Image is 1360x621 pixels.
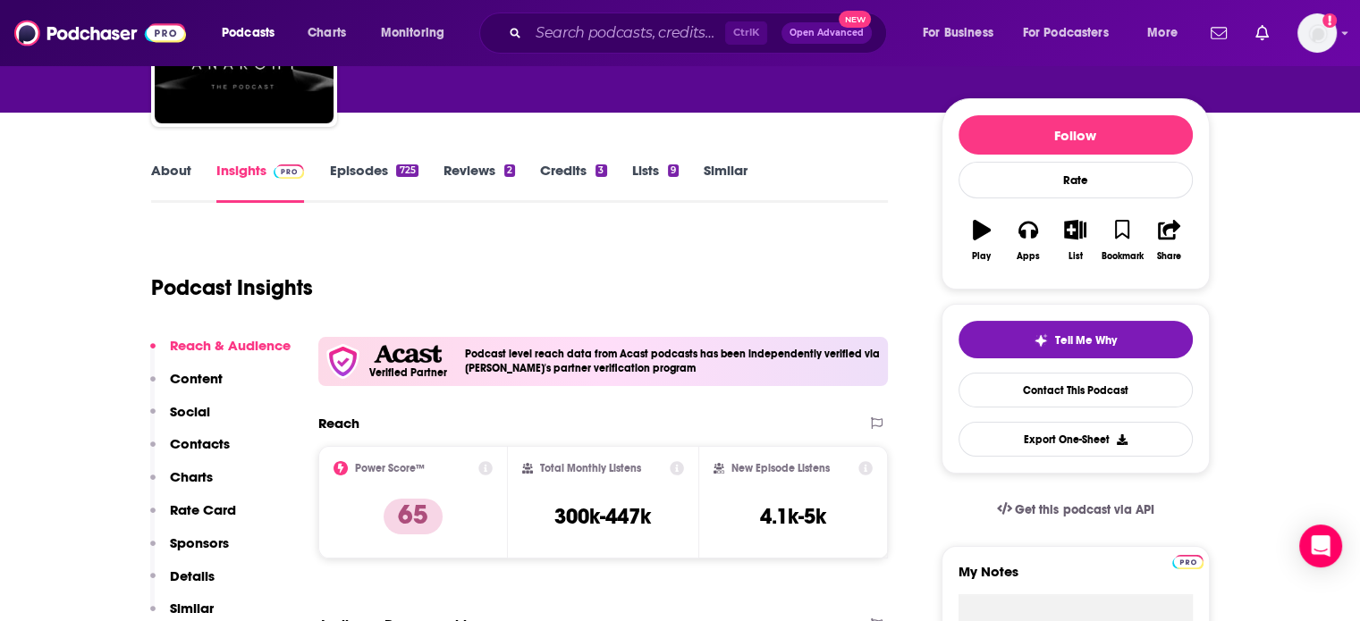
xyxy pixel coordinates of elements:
[1069,251,1083,262] div: List
[318,415,359,432] h2: Reach
[725,21,767,45] span: Ctrl K
[1099,208,1145,273] button: Bookmark
[1017,251,1040,262] div: Apps
[150,567,215,600] button: Details
[1023,21,1109,46] span: For Podcasters
[355,462,425,474] h2: Power Score™
[910,19,1016,47] button: open menu
[151,162,191,203] a: About
[170,567,215,584] p: Details
[1248,18,1276,48] a: Show notifications dropdown
[1055,333,1117,348] span: Tell Me Why
[1015,502,1153,517] span: Get this podcast via API
[540,162,606,203] a: Credits3
[1147,21,1178,46] span: More
[668,164,679,177] div: 9
[296,19,357,47] a: Charts
[496,13,904,54] div: Search podcasts, credits, & more...
[1135,19,1200,47] button: open menu
[170,435,230,452] p: Contacts
[151,274,313,301] h1: Podcast Insights
[632,162,679,203] a: Lists9
[150,435,230,468] button: Contacts
[150,534,229,567] button: Sponsors
[396,164,418,177] div: 725
[972,251,991,262] div: Play
[760,503,826,530] h3: 4.1k-5k
[1297,13,1337,53] img: User Profile
[959,563,1193,594] label: My Notes
[465,348,882,374] h4: Podcast level reach data from Acast podcasts has been independently verified via [PERSON_NAME]'s ...
[368,19,468,47] button: open menu
[540,462,641,474] h2: Total Monthly Listens
[325,344,360,379] img: verfied icon
[222,21,275,46] span: Podcasts
[959,422,1193,457] button: Export One-Sheet
[381,21,444,46] span: Monitoring
[923,21,993,46] span: For Business
[1005,208,1052,273] button: Apps
[1101,251,1143,262] div: Bookmark
[1157,251,1181,262] div: Share
[781,22,872,44] button: Open AdvancedNew
[170,370,223,387] p: Content
[959,162,1193,198] div: Rate
[959,321,1193,358] button: tell me why sparkleTell Me Why
[1172,552,1204,569] a: Pro website
[1034,333,1048,348] img: tell me why sparkle
[170,501,236,518] p: Rate Card
[369,367,447,378] h5: Verified Partner
[308,21,346,46] span: Charts
[1172,555,1204,569] img: Podchaser Pro
[1145,208,1192,273] button: Share
[596,164,606,177] div: 3
[554,503,651,530] h3: 300k-447k
[384,499,443,534] p: 65
[150,501,236,534] button: Rate Card
[443,162,515,203] a: Reviews2
[216,162,305,203] a: InsightsPodchaser Pro
[150,337,291,370] button: Reach & Audience
[1322,13,1337,28] svg: Add a profile image
[150,468,213,501] button: Charts
[959,115,1193,155] button: Follow
[209,19,298,47] button: open menu
[170,468,213,485] p: Charts
[1204,18,1234,48] a: Show notifications dropdown
[504,164,515,177] div: 2
[790,29,864,38] span: Open Advanced
[274,164,305,179] img: Podchaser Pro
[959,208,1005,273] button: Play
[170,534,229,551] p: Sponsors
[1297,13,1337,53] button: Show profile menu
[150,370,223,403] button: Content
[150,403,210,436] button: Social
[1052,208,1098,273] button: List
[374,345,442,364] img: Acast
[704,162,748,203] a: Similar
[329,162,418,203] a: Episodes725
[170,337,291,354] p: Reach & Audience
[14,16,186,50] img: Podchaser - Follow, Share and Rate Podcasts
[170,403,210,420] p: Social
[528,19,725,47] input: Search podcasts, credits, & more...
[170,600,214,617] p: Similar
[1299,524,1342,567] div: Open Intercom Messenger
[1011,19,1135,47] button: open menu
[731,462,830,474] h2: New Episode Listens
[839,11,871,28] span: New
[1297,13,1337,53] span: Logged in as NickG
[983,488,1169,532] a: Get this podcast via API
[959,373,1193,407] a: Contact This Podcast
